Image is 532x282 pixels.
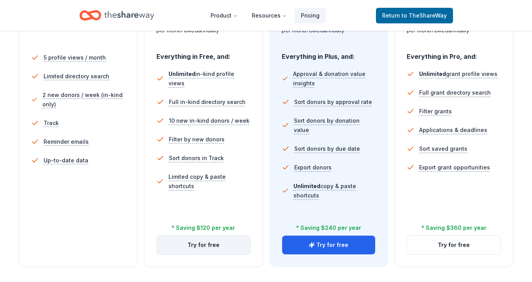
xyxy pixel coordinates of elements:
[169,172,250,191] span: Limited copy & paste shortcuts
[419,70,497,77] span: grant profile views
[169,70,234,86] span: in-kind profile views
[169,97,246,107] span: Full in-kind directory search
[382,11,447,20] span: Return
[169,135,225,144] span: Filter by new donors
[407,236,500,254] button: Try for free
[172,223,235,233] div: * Saving $120 per year
[294,144,360,153] span: Sort donors by due date
[44,118,59,128] span: Track
[294,97,372,107] span: Sort donors by approval rate
[282,45,376,62] div: Everything in Plus, and:
[296,223,361,233] div: * Saving $240 per year
[42,90,125,109] span: 2 new donors / week (in-kind only)
[407,45,501,62] div: Everything in Pro, and:
[293,183,320,189] span: Unlimited
[282,236,376,254] button: Try for free
[419,107,452,116] span: Filter grants
[294,163,332,172] span: Export donors
[295,8,326,23] a: Pricing
[204,8,244,23] button: Product
[402,12,447,19] span: to TheShareWay
[293,183,356,199] span: copy & paste shortcuts
[169,153,224,163] span: Sort donors in Track
[419,144,467,153] span: Sort saved grants
[293,69,376,88] span: Approval & donation value insights
[157,236,250,254] button: Try for free
[204,6,326,25] nav: Main
[376,8,453,23] a: Returnto TheShareWay
[419,88,491,97] span: Full grant directory search
[294,116,376,135] span: Sort donors by donation value
[156,45,251,62] div: Everything in Free, and:
[44,72,109,81] span: Limited directory search
[169,116,249,125] span: 10 new in-kind donors / week
[44,53,106,62] span: 5 profile views / month
[44,137,89,146] span: Reminder emails
[246,8,293,23] button: Resources
[419,70,446,77] span: Unlimited
[419,163,490,172] span: Export grant opportunities
[79,6,154,25] a: Home
[419,125,487,135] span: Applications & deadlines
[44,156,88,165] span: Up-to-date data
[421,223,486,233] div: * Saving $360 per year
[169,70,195,77] span: Unlimited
